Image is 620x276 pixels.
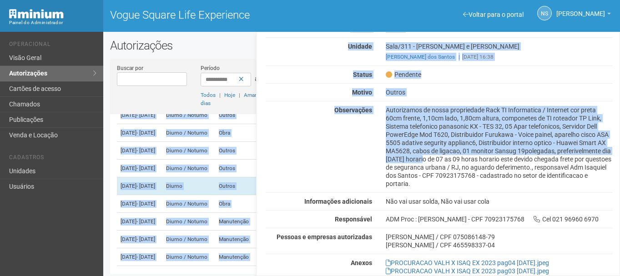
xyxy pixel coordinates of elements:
strong: Informações adicionais [304,198,372,205]
a: NS [537,6,552,20]
span: - [DATE] [136,183,155,189]
strong: Pessoas e empresas autorizadas [277,233,372,241]
span: - [DATE] [136,201,155,207]
span: - [DATE] [136,147,155,154]
td: Manutenção [215,231,256,248]
span: Pendente [386,70,421,79]
div: Painel do Administrador [9,19,96,27]
a: Todos [201,92,216,98]
span: Nicolle Silva [556,1,605,17]
span: - [DATE] [136,130,155,136]
a: Hoje [224,92,235,98]
td: [DATE] [117,177,162,195]
h2: Autorizações [110,39,613,52]
td: Outros [215,160,256,177]
span: - [DATE] [136,165,155,171]
strong: Responsável [335,216,372,223]
td: [DATE] [117,248,162,266]
a: PROCURACAO VALH X ISAQ EX 2023 pag03 [DATE].jpeg [386,267,549,275]
strong: Motivo [352,89,372,96]
td: Diurno / Noturno [162,142,215,160]
td: Diurno / Noturno [162,124,215,142]
strong: Anexos [351,259,372,266]
td: Outros [215,106,256,124]
div: Não vai usar solda, Não vai usar cola [379,197,620,206]
span: - [DATE] [136,112,155,118]
a: PROCURACAO VALH X ISAQ EX 2023 pag04 [DATE].jpeg [386,259,549,266]
td: [DATE] [117,213,162,231]
td: Manutenção [215,213,256,231]
td: Diurno / Noturno [162,231,215,248]
span: - [DATE] [136,254,155,260]
strong: Unidade [348,43,372,50]
span: | [459,54,460,60]
td: Diurno / Noturno [162,106,215,124]
div: [DATE] 16:38 [386,53,613,61]
li: Operacional [9,41,96,50]
label: Período [201,64,220,72]
div: [PERSON_NAME] / CPF 465598337-04 [386,241,613,249]
td: Outros [215,177,256,195]
li: Cadastros [9,154,96,164]
label: Buscar por [117,64,143,72]
td: [DATE] [117,106,162,124]
span: | [239,92,240,98]
td: Diurno / Noturno [162,160,215,177]
h1: Vogue Square Life Experience [110,9,355,21]
div: Sala/311 - [PERSON_NAME] e [PERSON_NAME] [379,42,620,61]
td: [DATE] [117,160,162,177]
td: Manutenção [215,248,256,266]
td: Diurno / Noturno [162,195,215,213]
td: Obra [215,124,256,142]
a: [PERSON_NAME] dos Santos [386,54,455,60]
span: - [DATE] [136,218,155,225]
div: Autorizamos de nossa propriedade Rack TI Informatica / Internet cor preta 60cm frente, 1,10cm lad... [379,106,620,188]
img: Minium [9,9,64,19]
td: Obra [215,195,256,213]
a: [PERSON_NAME] [556,11,611,19]
td: Diurno / Noturno [162,213,215,231]
span: a [255,75,258,82]
td: Diurno / Noturno [162,248,215,266]
span: - [DATE] [136,236,155,242]
td: [DATE] [117,142,162,160]
a: Voltar para o portal [463,11,524,18]
strong: Status [353,71,372,78]
td: [DATE] [117,231,162,248]
span: | [219,92,221,98]
td: [DATE] [117,195,162,213]
td: [DATE] [117,124,162,142]
a: Amanhã [244,92,264,98]
div: Outros [379,88,620,96]
div: ADM Proc : [PERSON_NAME] - CPF 70923175768 Cel 021 96960 6970 [379,215,620,223]
strong: Observações [334,106,372,114]
td: Outros [215,142,256,160]
div: [PERSON_NAME] / CPF 075086148-79 [386,233,613,241]
td: Diurno [162,177,215,195]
